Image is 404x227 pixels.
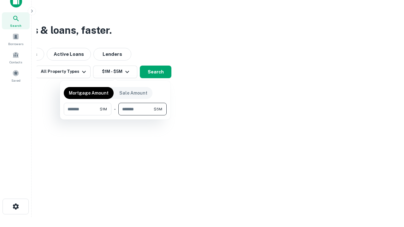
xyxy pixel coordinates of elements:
[372,177,404,207] iframe: Chat Widget
[119,90,147,96] p: Sale Amount
[100,106,107,112] span: $1M
[69,90,109,96] p: Mortgage Amount
[114,103,116,115] div: -
[154,106,162,112] span: $5M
